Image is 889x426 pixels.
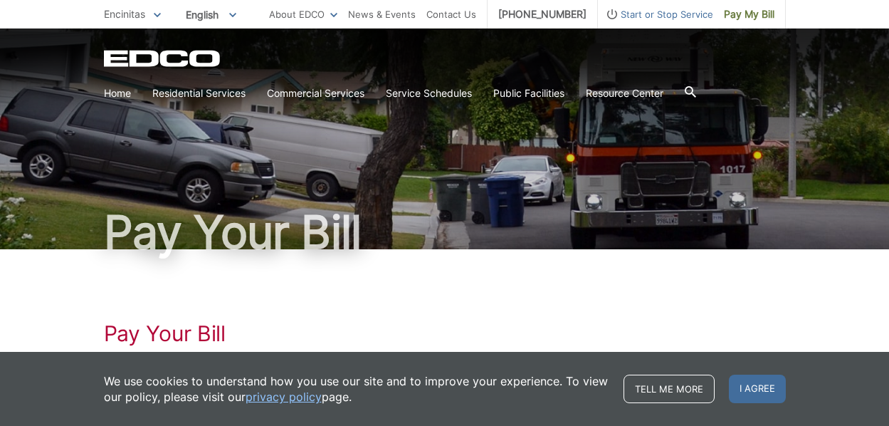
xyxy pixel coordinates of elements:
a: Commercial Services [267,85,364,101]
h1: Pay Your Bill [104,321,786,346]
h1: Pay Your Bill [104,209,786,255]
a: Home [104,85,131,101]
a: privacy policy [246,389,322,405]
span: Encinitas [104,8,145,20]
a: Residential Services [152,85,246,101]
a: Public Facilities [493,85,564,101]
span: English [175,3,247,26]
a: Resource Center [586,85,663,101]
a: Tell me more [624,375,715,403]
a: Contact Us [426,6,476,22]
p: We use cookies to understand how you use our site and to improve your experience. To view our pol... [104,373,609,405]
a: Service Schedules [386,85,472,101]
a: News & Events [348,6,416,22]
span: I agree [729,375,786,403]
a: EDCD logo. Return to the homepage. [104,50,222,67]
span: Pay My Bill [724,6,774,22]
a: About EDCO [269,6,337,22]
